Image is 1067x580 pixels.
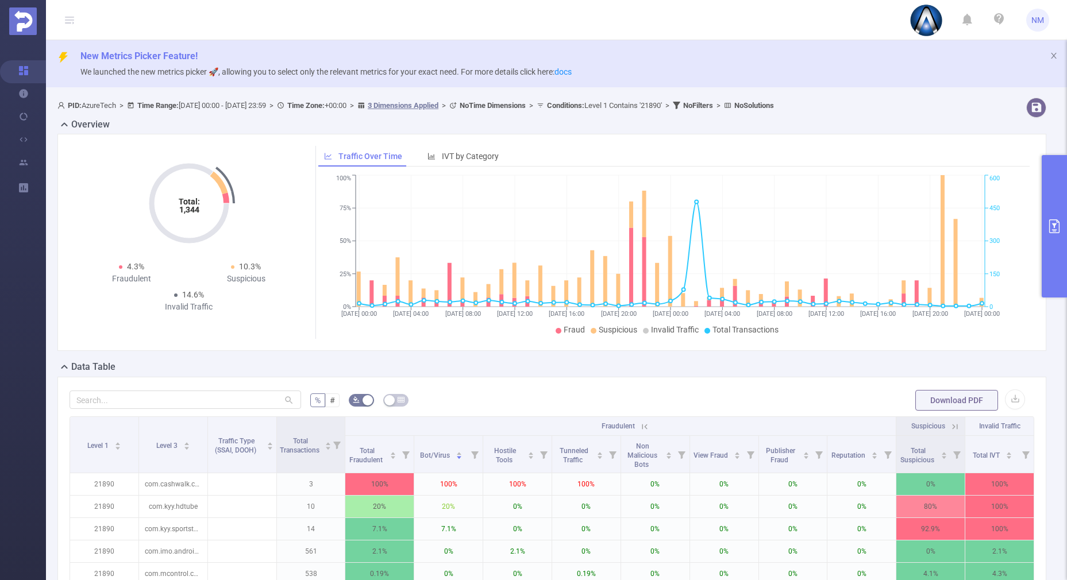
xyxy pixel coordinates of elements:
div: Suspicious [189,273,304,285]
p: 7.1% [345,518,414,540]
div: Invalid Traffic [132,301,246,313]
span: Level 1 [87,442,110,450]
p: 100% [483,473,552,495]
p: 2.1% [345,540,414,562]
span: Level 1 Contains '21890' [547,101,662,110]
p: 21890 [70,540,138,562]
p: 21890 [70,473,138,495]
tspan: 450 [989,204,1000,212]
span: > [346,101,357,110]
p: com.kyy.hdtube [139,496,207,517]
p: 0% [896,473,965,495]
b: No Filters [683,101,713,110]
p: 2.1% [965,540,1034,562]
i: icon: caret-up [114,440,121,444]
p: 561 [277,540,345,562]
tspan: [DATE] 08:00 [445,310,480,318]
i: Filter menu [398,436,414,473]
tspan: 1,344 [179,205,199,214]
p: 0% [690,518,758,540]
tspan: [DATE] 12:00 [497,310,533,318]
p: 14 [277,518,345,540]
p: 0% [690,473,758,495]
i: icon: caret-up [183,440,190,444]
p: 0% [552,518,621,540]
i: icon: caret-up [665,450,672,454]
p: 20% [414,496,483,517]
span: Publisher Fraud [766,447,795,464]
span: Total Transactions [280,437,321,454]
p: 0% [759,518,827,540]
i: icon: caret-down [325,445,332,448]
input: Search... [70,390,301,409]
h2: Data Table [71,360,115,374]
p: 0% [621,496,689,517]
span: Non Malicious Bots [627,442,657,469]
p: 100% [552,473,621,495]
p: 3 [277,473,345,495]
span: IVT by Category [442,152,499,161]
i: icon: table [398,396,405,403]
span: > [662,101,673,110]
span: Suspicious [599,325,637,334]
p: com.cashwalk.cashwalk [139,473,207,495]
i: icon: caret-up [596,450,603,454]
span: Reputation [831,451,867,459]
i: icon: caret-down [1006,454,1012,458]
i: icon: caret-up [803,450,810,454]
div: Sort [665,450,672,457]
p: 0% [827,518,896,540]
tspan: [DATE] 00:00 [964,310,1000,318]
span: % [315,396,321,405]
i: icon: caret-down [596,454,603,458]
span: Traffic Over Time [338,152,402,161]
span: Total Suspicious [900,447,936,464]
tspan: 150 [989,270,1000,278]
p: 0% [690,496,758,517]
i: icon: caret-up [456,450,463,454]
i: icon: close [1050,52,1058,60]
p: 0% [759,473,827,495]
tspan: [DATE] 00:00 [341,310,377,318]
tspan: Total: [178,197,199,206]
i: icon: caret-down [390,454,396,458]
span: NM [1031,9,1044,32]
p: 0% [896,540,965,562]
div: Fraudulent [74,273,189,285]
i: icon: caret-up [390,450,396,454]
div: Sort [527,450,534,457]
span: Invalid Traffic [651,325,699,334]
p: 80% [896,496,965,517]
p: 0% [827,496,896,517]
p: 0% [552,496,621,517]
i: icon: caret-up [734,450,740,454]
tspan: [DATE] 20:00 [912,310,947,318]
tspan: 75% [340,204,351,212]
span: Total IVT [973,451,1001,459]
i: Filter menu [811,436,827,473]
b: Time Zone: [287,101,325,110]
span: 14.6% [182,290,204,299]
span: # [330,396,335,405]
p: 0% [827,540,896,562]
i: Filter menu [604,436,621,473]
p: 100% [345,473,414,495]
tspan: 0 [989,303,993,311]
p: 2.1% [483,540,552,562]
i: icon: caret-up [871,450,877,454]
p: 0% [827,473,896,495]
b: PID: [68,101,82,110]
span: > [526,101,537,110]
p: 0% [552,540,621,562]
h2: Overview [71,118,110,132]
div: Sort [456,450,463,457]
span: Fraud [564,325,585,334]
i: Filter menu [949,436,965,473]
p: 0% [621,540,689,562]
u: 3 Dimensions Applied [368,101,438,110]
span: > [266,101,277,110]
div: Sort [803,450,810,457]
i: Filter menu [467,436,483,473]
i: icon: caret-down [941,454,947,458]
span: 10.3% [239,262,261,271]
